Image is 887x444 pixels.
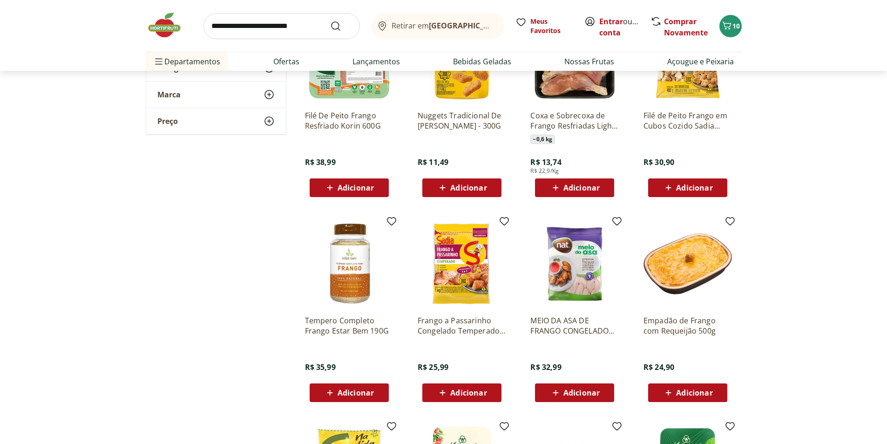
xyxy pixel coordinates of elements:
b: [GEOGRAPHIC_DATA]/[GEOGRAPHIC_DATA] [429,20,586,31]
span: Meus Favoritos [530,17,573,35]
span: R$ 32,99 [530,362,561,372]
span: Adicionar [338,184,374,191]
span: R$ 11,49 [418,157,448,167]
a: Lançamentos [352,56,400,67]
button: Adicionar [422,178,501,197]
a: Filé de Peito Frango em Cubos Cozido Sadia 400g [643,110,732,131]
a: Meus Favoritos [515,17,573,35]
input: search [203,13,360,39]
a: Comprar Novamente [664,16,708,38]
a: Ofertas [273,56,299,67]
span: ~ 0,6 kg [530,135,555,144]
span: Departamentos [153,50,220,73]
span: Retirar em [392,21,494,30]
span: Adicionar [450,389,487,396]
button: Adicionar [648,383,727,402]
img: Hortifruti [146,11,192,39]
button: Submit Search [330,20,352,32]
a: Criar conta [599,16,650,38]
span: Adicionar [676,184,712,191]
span: R$ 22,9/Kg [530,167,559,175]
a: Nuggets Tradicional De [PERSON_NAME] - 300G [418,110,506,131]
span: R$ 35,99 [305,362,336,372]
a: Filé De Peito Frango Resfriado Korin 600G [305,110,393,131]
span: Adicionar [676,389,712,396]
button: Retirar em[GEOGRAPHIC_DATA]/[GEOGRAPHIC_DATA] [371,13,504,39]
button: Adicionar [535,178,614,197]
button: Marca [146,82,286,108]
a: MEIO DA ASA DE FRANGO CONGELADO NAT 1KG [530,315,619,336]
button: Menu [153,50,164,73]
a: Açougue e Peixaria [667,56,734,67]
a: Tempero Completo Frango Estar Bem 190G [305,315,393,336]
span: Preço [157,116,178,126]
button: Adicionar [422,383,501,402]
span: Adicionar [563,389,600,396]
span: R$ 38,99 [305,157,336,167]
img: Empadão de Frango com Requeijão 500g [643,219,732,308]
button: Adicionar [310,383,389,402]
a: Frango a Passarinho Congelado Temperado Sadia 1kg [418,315,506,336]
a: Bebidas Geladas [453,56,511,67]
span: Adicionar [563,184,600,191]
span: R$ 24,90 [643,362,674,372]
button: Adicionar [310,178,389,197]
a: Entrar [599,16,623,27]
a: Empadão de Frango com Requeijão 500g [643,315,732,336]
button: Carrinho [719,15,742,37]
span: Marca [157,90,181,99]
button: Preço [146,108,286,134]
a: Coxa e Sobrecoxa de Frango Resfriadas Light Unidade [530,110,619,131]
img: Frango a Passarinho Congelado Temperado Sadia 1kg [418,219,506,308]
img: MEIO DA ASA DE FRANGO CONGELADO NAT 1KG [530,219,619,308]
button: Adicionar [535,383,614,402]
button: Adicionar [648,178,727,197]
span: Adicionar [338,389,374,396]
span: R$ 13,74 [530,157,561,167]
span: ou [599,16,641,38]
span: R$ 25,99 [418,362,448,372]
img: Tempero Completo Frango Estar Bem 190G [305,219,393,308]
span: R$ 30,90 [643,157,674,167]
span: 10 [732,21,740,30]
a: Nossas Frutas [564,56,614,67]
span: Adicionar [450,184,487,191]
